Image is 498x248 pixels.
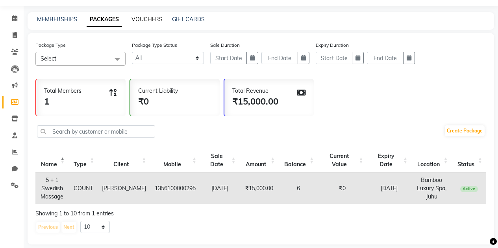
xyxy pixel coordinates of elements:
input: End Date [261,52,298,64]
th: Client: activate to sort column ascending [98,148,150,173]
div: Total Revenue [232,87,278,95]
th: Type: activate to sort column ascending [68,148,98,173]
input: End Date [367,52,404,64]
td: Bamboo Luxury Spa, Juhu [411,173,452,204]
td: ₹0 [318,173,367,204]
th: Current Value: activate to sort column ascending [318,148,367,173]
button: Next [61,222,76,233]
div: ₹0 [138,95,178,108]
a: VOUCHERS [131,16,163,23]
th: Amount: activate to sort column ascending [240,148,279,173]
td: COUNT [68,173,98,204]
label: Package Type Status [132,42,177,49]
td: 1356100000295 [150,173,200,204]
td: 6 [279,173,318,204]
button: Previous [36,222,60,233]
th: Mobile: activate to sort column ascending [150,148,200,173]
input: Start Date [210,52,247,64]
div: ₹15,000.00 [232,95,278,108]
th: Location: activate to sort column ascending [411,148,452,173]
td: ₹15,000.00 [240,173,279,204]
th: Status: activate to sort column ascending [452,148,486,173]
label: Sale Duration [210,42,240,49]
input: Search by customer or mobile [37,125,155,138]
div: 1 [44,95,81,108]
td: [DATE] [200,173,239,204]
th: Sale Date: activate to sort column ascending [200,148,239,173]
th: Name: activate to sort column descending [35,148,68,173]
label: Package Type [35,42,66,49]
span: Select [41,55,56,62]
label: Expiry Duration [316,42,349,49]
a: PACKAGES [87,13,122,27]
td: [PERSON_NAME] [98,173,150,204]
div: Total Members [44,87,81,95]
th: Balance: activate to sort column ascending [279,148,318,173]
td: 5 + 1 Swedish Massage [35,173,68,204]
div: Current Liability [138,87,178,95]
a: GIFT CARDS [172,16,205,23]
td: [DATE] [367,173,411,204]
div: Showing 1 to 10 from 1 entries [35,209,486,218]
a: Create Package [445,125,485,136]
span: Active [460,186,478,192]
input: Start Date [316,52,352,64]
th: Expiry Date: activate to sort column ascending [367,148,411,173]
a: MEMBERSHIPS [37,16,77,23]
